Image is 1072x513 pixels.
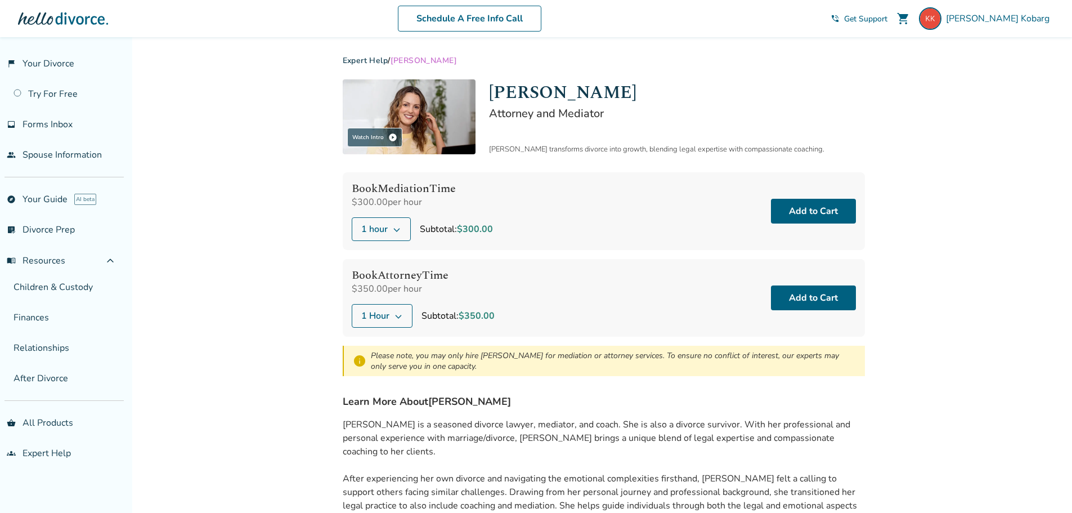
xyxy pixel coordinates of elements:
span: $300.00 [457,223,493,235]
button: 1 hour [352,217,411,241]
span: play_circle [388,133,397,142]
a: phone_in_talkGet Support [831,14,887,24]
span: shopping_cart [896,12,910,25]
button: Add to Cart [771,199,856,224]
div: Subtotal: [421,309,495,323]
span: explore [7,195,16,204]
button: Add to Cart [771,286,856,310]
h4: Book Mediation Time [352,181,493,196]
a: Schedule A Free Info Call [398,6,541,32]
span: info [353,354,366,368]
div: Subtotal: [420,222,493,236]
div: Please note, you may only hire [PERSON_NAME] for mediation or attorney services. To ensure no con... [371,350,856,372]
iframe: Chat Widget [1016,459,1072,513]
h1: [PERSON_NAME] [489,79,865,106]
span: [PERSON_NAME] [391,55,457,66]
span: Resources [7,255,65,267]
img: Kara Francis [343,79,476,154]
button: 1 Hour [352,304,412,328]
span: 1 hour [361,222,388,236]
div: Watch Intro [347,128,402,147]
span: people [7,150,16,159]
h4: Book Attorney Time [352,268,495,283]
span: [PERSON_NAME] is a seasoned divorce lawyer, mediator, and coach. She is also a divorce survivor. ... [343,418,850,458]
span: phone_in_talk [831,14,840,23]
h4: Learn More About [PERSON_NAME] [343,394,865,409]
span: menu_book [7,256,16,265]
span: groups [7,449,16,458]
span: Get Support [844,14,887,24]
span: expand_less [104,254,117,267]
span: Forms Inbox [23,118,73,131]
span: AI beta [74,194,96,205]
span: [PERSON_NAME] Kobarg [946,12,1054,25]
a: Expert Help [343,55,388,66]
h2: Attorney and Mediator [489,106,865,121]
span: shopping_basket [7,418,16,427]
span: list_alt_check [7,225,16,234]
div: $300.00 per hour [352,196,493,208]
span: flag_2 [7,59,16,68]
span: inbox [7,120,16,129]
span: 1 Hour [361,309,389,323]
img: kobargken@gmail.com [919,7,941,30]
span: $350.00 [459,310,495,322]
div: / [343,55,865,66]
div: $350.00 per hour [352,283,495,295]
div: [PERSON_NAME] transforms divorce into growth, blending legal expertise with compassionate coaching. [489,144,865,154]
